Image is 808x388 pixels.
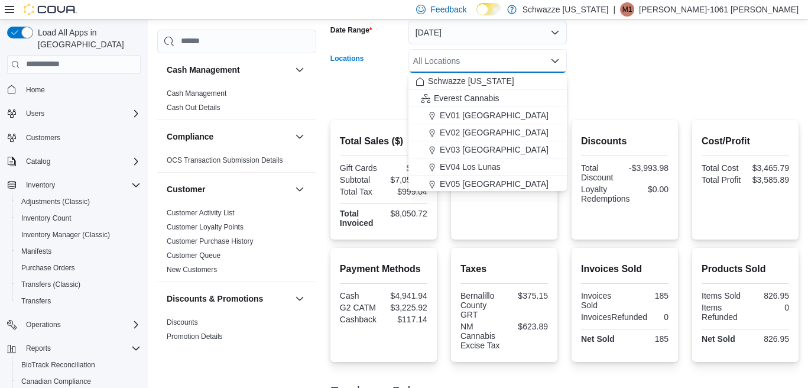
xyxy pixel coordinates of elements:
[167,156,283,165] span: OCS Transaction Submission Details
[627,334,669,344] div: 185
[167,251,220,260] span: Customer Queue
[748,334,789,344] div: 826.95
[167,332,223,341] span: Promotion Details
[17,244,141,258] span: Manifests
[748,291,789,300] div: 826.95
[507,322,548,331] div: $623.89
[17,358,141,372] span: BioTrack Reconciliation
[386,291,427,300] div: $4,941.94
[21,154,55,169] button: Catalog
[21,296,51,306] span: Transfers
[24,4,77,15] img: Cova
[167,156,283,164] a: OCS Transaction Submission Details
[167,237,254,245] a: Customer Purchase History
[408,159,567,176] button: EV04 Los Lunas
[550,56,560,66] button: Close list of options
[581,312,647,322] div: InvoicesRefunded
[26,85,45,95] span: Home
[2,316,145,333] button: Operations
[167,104,220,112] a: Cash Out Details
[21,82,141,97] span: Home
[17,294,141,308] span: Transfers
[17,195,141,209] span: Adjustments (Classic)
[21,341,56,355] button: Reports
[167,209,235,217] a: Customer Activity List
[21,247,51,256] span: Manifests
[440,161,501,173] span: EV04 Los Lunas
[408,124,567,141] button: EV02 [GEOGRAPHIC_DATA]
[21,377,91,386] span: Canadian Compliance
[26,180,55,190] span: Inventory
[21,214,72,223] span: Inventory Count
[627,163,669,173] div: -$3,993.98
[634,185,669,194] div: $0.00
[2,340,145,357] button: Reports
[167,89,226,98] span: Cash Management
[408,73,567,90] button: Schwazze [US_STATE]
[21,131,65,145] a: Customers
[26,133,60,143] span: Customers
[702,291,743,300] div: Items Sold
[167,332,223,341] a: Promotion Details
[386,315,427,324] div: $117.14
[167,293,263,305] h3: Discounts & Promotions
[167,266,217,274] a: New Customers
[293,63,307,77] button: Cash Management
[26,157,50,166] span: Catalog
[167,237,254,246] span: Customer Purchase History
[17,228,141,242] span: Inventory Manager (Classic)
[408,90,567,107] button: Everest Cannabis
[21,154,141,169] span: Catalog
[167,183,290,195] button: Customer
[12,276,145,293] button: Transfers (Classic)
[21,341,141,355] span: Reports
[581,291,622,310] div: Invoices Sold
[12,357,145,373] button: BioTrack Reconciliation
[340,163,381,173] div: Gift Cards
[622,2,632,17] span: M1
[21,318,66,332] button: Operations
[12,243,145,260] button: Manifests
[157,206,316,282] div: Customer
[627,291,669,300] div: 185
[167,318,198,326] a: Discounts
[17,277,141,292] span: Transfers (Classic)
[702,163,743,173] div: Total Cost
[476,3,501,15] input: Dark Mode
[21,178,60,192] button: Inventory
[12,227,145,243] button: Inventory Manager (Classic)
[476,15,477,16] span: Dark Mode
[440,178,549,190] span: EV05 [GEOGRAPHIC_DATA]
[17,228,115,242] a: Inventory Manager (Classic)
[440,144,549,156] span: EV03 [GEOGRAPHIC_DATA]
[340,303,381,312] div: G2 CATM
[581,163,622,182] div: Total Discount
[21,280,80,289] span: Transfers (Classic)
[408,141,567,159] button: EV03 [GEOGRAPHIC_DATA]
[639,2,799,17] p: [PERSON_NAME]-1061 [PERSON_NAME]
[748,175,789,185] div: $3,585.89
[167,64,290,76] button: Cash Management
[581,185,630,203] div: Loyalty Redemptions
[167,131,213,143] h3: Compliance
[167,131,290,143] button: Compliance
[702,303,743,322] div: Items Refunded
[581,262,669,276] h2: Invoices Sold
[386,209,427,218] div: $8,050.72
[21,106,141,121] span: Users
[340,315,381,324] div: Cashback
[167,318,198,327] span: Discounts
[460,262,548,276] h2: Taxes
[167,223,244,231] a: Customer Loyalty Points
[386,187,427,196] div: $999.04
[21,360,95,370] span: BioTrack Reconciliation
[12,293,145,309] button: Transfers
[702,175,743,185] div: Total Profit
[167,251,220,260] a: Customer Queue
[21,318,141,332] span: Operations
[12,210,145,227] button: Inventory Count
[26,320,61,329] span: Operations
[21,197,90,206] span: Adjustments (Classic)
[2,105,145,122] button: Users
